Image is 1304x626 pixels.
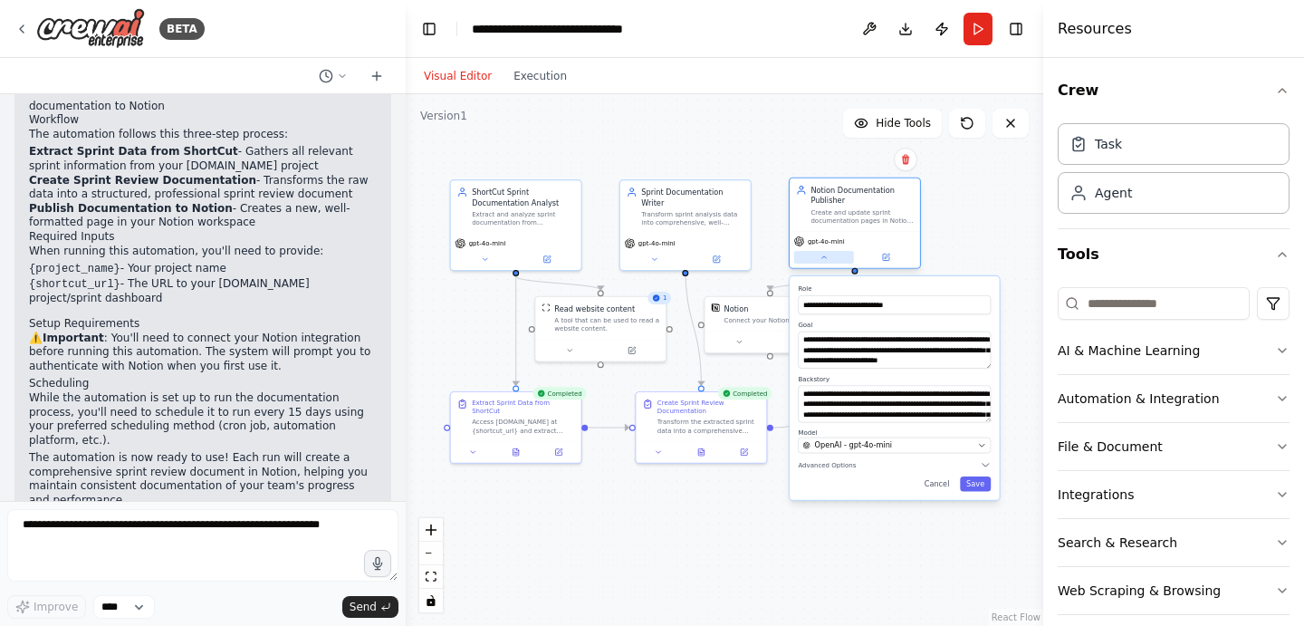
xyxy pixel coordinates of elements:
[704,296,836,354] div: NotionNotion2of9Connect your Notion workspace
[641,210,743,227] div: Transform sprint analysis data into comprehensive, well-structured documentation that highlights ...
[7,595,86,619] button: Improve
[1058,116,1290,228] div: Crew
[810,208,913,226] div: Create and update sprint documentation pages in Notion for {project_name}, ensuring proper format...
[29,245,377,259] p: When running this automation, you'll need to provide:
[413,65,503,87] button: Visual Editor
[29,128,377,142] p: The automation follows this three-step process:
[417,16,442,42] button: Hide left sidebar
[517,253,577,265] button: Open in side panel
[894,148,917,171] button: Delete node
[29,277,377,306] li: - The URL to your [DOMAIN_NAME] project/sprint dashboard
[772,336,831,349] button: Open in side panel
[724,316,829,324] div: Connect your Notion workspace
[918,477,956,491] button: Cancel
[798,429,991,437] label: Model
[680,265,706,385] g: Edge from fbd44793-2b59-4f06-8f67-b9c8e8d77687 to e9cd8263-7bdb-4c52-8e25-6b105c4a4ee2
[29,174,377,202] li: - Transforms the raw data into a structured, professional sprint review document
[1058,18,1132,40] h4: Resources
[532,387,586,400] div: Completed
[29,145,377,173] li: - Gathers all relevant sprint information from your [DOMAIN_NAME] project
[472,210,574,227] div: Extract and analyze sprint documentation from [DOMAIN_NAME] for {project_name}, focusing on compl...
[657,418,760,435] div: Transform the extracted sprint data into a comprehensive sprint review document for {project_name...
[419,518,443,542] button: zoom in
[542,303,550,312] img: ScrapeWebsiteTool
[43,332,104,344] strong: Important
[554,303,635,314] div: Read website content
[362,65,391,87] button: Start a new chat
[1058,423,1290,470] button: File & Document
[419,589,443,612] button: toggle interactivity
[679,446,724,458] button: View output
[711,303,719,312] img: Notion
[638,239,676,247] span: gpt-4o-mini
[511,276,522,385] g: Edge from f8c6ab18-d9d3-466d-ad0f-c04f93ed2019 to d5f94a37-7a23-4fc5-8560-31451bc74f19
[635,391,767,464] div: CompletedCreate Sprint Review DocumentationTransform the extracted sprint data into a comprehensi...
[619,179,752,271] div: Sprint Documentation WriterTransform sprint analysis data into comprehensive, well-structured doc...
[29,391,377,448] p: While the automation is set up to run the documentation process, you'll need to schedule it to ru...
[554,316,659,333] div: A tool that can be used to read a website content.
[798,438,991,454] button: OpenAI - gpt-4o-mini
[810,185,913,206] div: Notion Documentation Publisher
[159,18,205,40] div: BETA
[798,461,856,469] span: Advanced Options
[472,399,574,416] div: Extract Sprint Data from ShortCut
[1058,567,1290,614] button: Web Scraping & Browsing
[641,187,743,207] div: Sprint Documentation Writer
[342,596,398,618] button: Send
[503,65,578,87] button: Execution
[419,542,443,565] button: zoom out
[789,179,921,271] div: Notion Documentation PublisherCreate and update sprint documentation pages in Notion for {project...
[798,375,991,383] label: Backstory
[765,276,860,290] g: Edge from a7da5d1e-4636-43fc-a019-6620c9e60540 to a06a20fb-c928-4b59-8e92-11b0ec772daa
[1058,519,1290,566] button: Search & Research
[663,294,666,302] span: 1
[798,284,991,293] label: Role
[798,459,991,470] button: Advanced Options
[450,391,582,464] div: CompletedExtract Sprint Data from ShortCutAccess [DOMAIN_NAME] at {shortcut_url} and extract comp...
[960,477,991,491] button: Save
[29,262,377,277] li: - Your project name
[808,237,845,246] span: gpt-4o-mini
[1095,135,1122,153] div: Task
[312,65,355,87] button: Switch to previous chat
[364,550,391,577] button: Click to speak your automation idea
[29,145,238,158] strong: Extract Sprint Data from ShortCut
[1058,471,1290,518] button: Integrations
[856,251,916,264] button: Open in side panel
[718,387,772,400] div: Completed
[494,446,539,458] button: View output
[601,344,661,357] button: Open in side panel
[1003,16,1029,42] button: Hide right sidebar
[472,187,574,207] div: ShortCut Sprint Documentation Analyst
[1095,184,1132,202] div: Agent
[29,451,377,507] p: The automation is now ready to use! Each run will create a comprehensive sprint review document i...
[1058,65,1290,116] button: Crew
[534,296,666,362] div: 1ScrapeWebsiteToolRead website contentA tool that can be used to read a website content.
[588,422,629,433] g: Edge from d5f94a37-7a23-4fc5-8560-31451bc74f19 to e9cd8263-7bdb-4c52-8e25-6b105c4a4ee2
[472,418,574,435] div: Access [DOMAIN_NAME] at {shortcut_url} and extract comprehensive sprint documentation for {projec...
[29,332,377,374] p: ⚠️ : You'll need to connect your Notion integration before running this automation. The system wi...
[420,109,467,123] div: Version 1
[725,446,762,458] button: Open in side panel
[1058,375,1290,422] button: Automation & Integration
[350,600,377,614] span: Send
[450,179,582,271] div: ShortCut Sprint Documentation AnalystExtract and analyze sprint documentation from [DOMAIN_NAME] ...
[686,253,746,265] button: Open in side panel
[843,109,942,138] button: Hide Tools
[798,321,991,329] label: Goal
[469,239,506,247] span: gpt-4o-mini
[1058,327,1290,374] button: AI & Machine Learning
[29,84,377,113] li: - Publishes the final documentation to Notion
[29,230,377,245] h2: Required Inputs
[29,113,377,128] h2: Workflow
[29,317,377,332] h2: Setup Requirements
[29,202,233,215] strong: Publish Documentation to Notion
[511,276,606,290] g: Edge from f8c6ab18-d9d3-466d-ad0f-c04f93ed2019 to 993ca109-b00b-4175-af48-a87c22551001
[1058,229,1290,280] button: Tools
[472,20,676,38] nav: breadcrumb
[34,600,78,614] span: Improve
[29,263,120,275] code: {project_name}
[419,518,443,612] div: React Flow controls
[657,399,760,416] div: Create Sprint Review Documentation
[992,612,1040,622] a: React Flow attribution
